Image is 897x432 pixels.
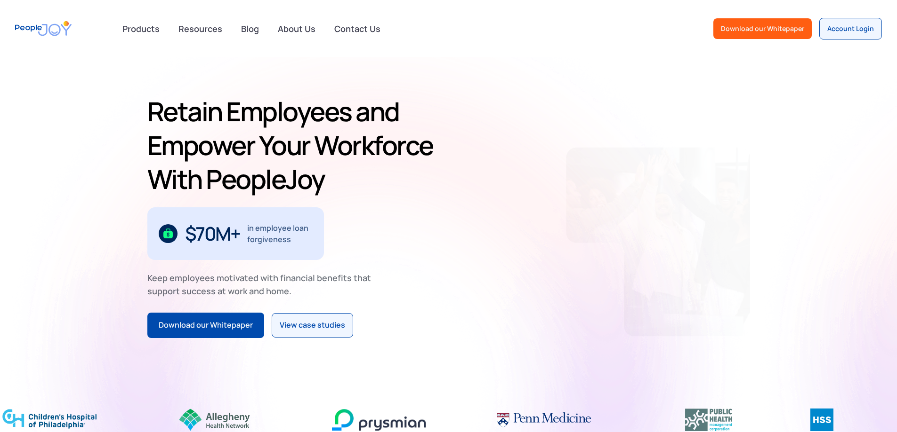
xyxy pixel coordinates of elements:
[147,94,445,196] h1: Retain Employees and Empower Your Workforce With PeopleJoy
[185,226,240,241] div: $70M+
[147,207,324,260] div: 1 / 3
[819,18,882,39] a: Account Login
[15,15,72,42] a: home
[247,222,313,245] div: in employee loan forgiveness
[235,18,265,39] a: Blog
[827,24,874,33] div: Account Login
[713,18,812,39] a: Download our Whitepaper
[280,319,345,331] div: View case studies
[159,319,253,331] div: Download our Whitepaper
[329,18,386,39] a: Contact Us
[173,18,228,39] a: Resources
[117,19,165,38] div: Products
[147,313,264,338] a: Download our Whitepaper
[721,24,804,33] div: Download our Whitepaper
[566,147,750,336] img: Retain-Employees-PeopleJoy
[147,271,379,298] div: Keep employees motivated with financial benefits that support success at work and home.
[272,18,321,39] a: About Us
[272,313,353,338] a: View case studies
